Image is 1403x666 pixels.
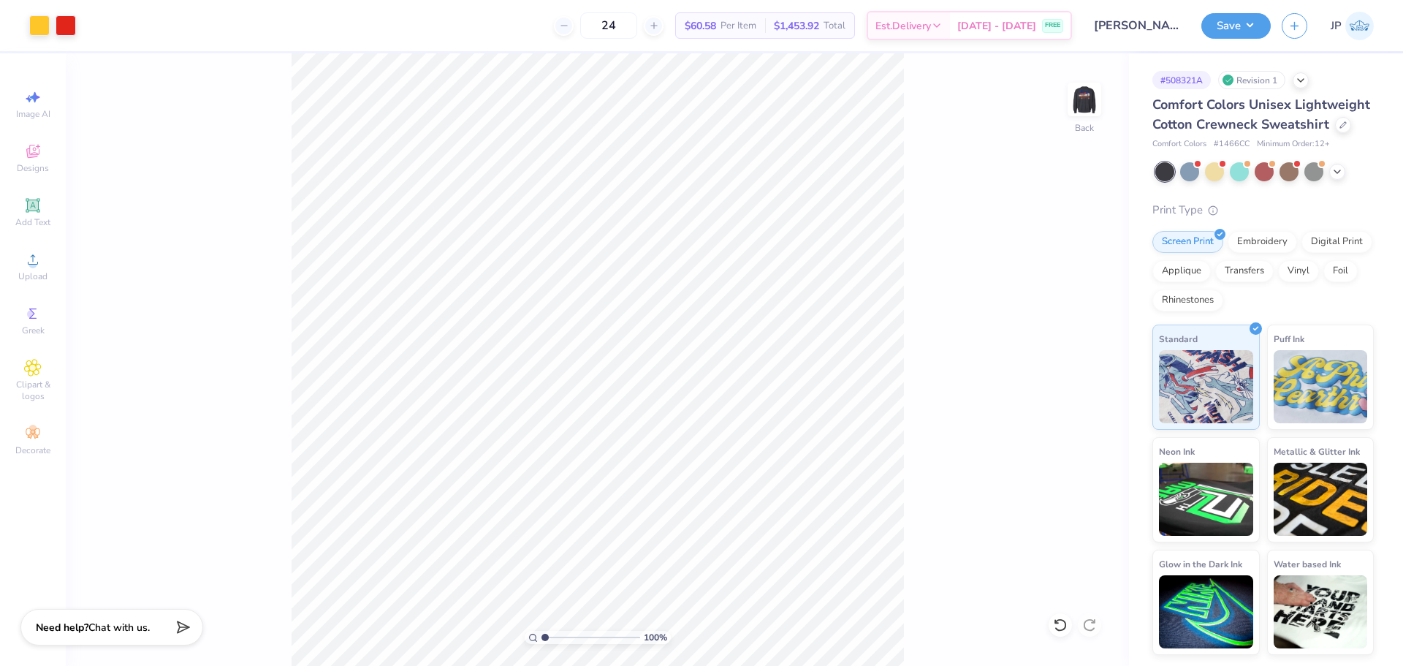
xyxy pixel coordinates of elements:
[1228,231,1297,253] div: Embroidery
[17,162,49,174] span: Designs
[644,631,667,644] span: 100 %
[720,18,756,34] span: Per Item
[18,270,47,282] span: Upload
[1274,444,1360,459] span: Metallic & Glitter Ink
[88,621,150,635] span: Chat with us.
[1152,231,1223,253] div: Screen Print
[957,18,1036,34] span: [DATE] - [DATE]
[15,216,50,228] span: Add Text
[36,621,88,635] strong: Need help?
[1331,12,1374,40] a: JP
[1323,260,1358,282] div: Foil
[1070,85,1099,114] img: Back
[1152,138,1206,151] span: Comfort Colors
[1274,575,1368,648] img: Water based Ink
[685,18,716,34] span: $60.58
[15,444,50,456] span: Decorate
[1301,231,1372,253] div: Digital Print
[1159,575,1253,648] img: Glow in the Dark Ink
[824,18,845,34] span: Total
[1274,556,1341,572] span: Water based Ink
[1083,11,1190,40] input: Untitled Design
[7,379,58,402] span: Clipart & logos
[1159,556,1242,572] span: Glow in the Dark Ink
[1274,331,1304,347] span: Puff Ink
[1201,13,1271,39] button: Save
[1218,71,1285,89] div: Revision 1
[1152,71,1211,89] div: # 508321A
[16,108,50,120] span: Image AI
[1159,444,1195,459] span: Neon Ink
[1045,20,1060,31] span: FREE
[1215,260,1274,282] div: Transfers
[1159,463,1253,536] img: Neon Ink
[1278,260,1319,282] div: Vinyl
[1274,463,1368,536] img: Metallic & Glitter Ink
[1257,138,1330,151] span: Minimum Order: 12 +
[1159,331,1198,347] span: Standard
[875,18,931,34] span: Est. Delivery
[1214,138,1250,151] span: # 1466CC
[1152,260,1211,282] div: Applique
[1152,202,1374,219] div: Print Type
[774,18,819,34] span: $1,453.92
[1345,12,1374,40] img: John Paul Torres
[1331,18,1342,34] span: JP
[1159,350,1253,423] img: Standard
[580,12,637,39] input: – –
[22,325,45,336] span: Greek
[1152,290,1223,311] div: Rhinestones
[1274,350,1368,423] img: Puff Ink
[1075,121,1094,135] div: Back
[1152,96,1370,133] span: Comfort Colors Unisex Lightweight Cotton Crewneck Sweatshirt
